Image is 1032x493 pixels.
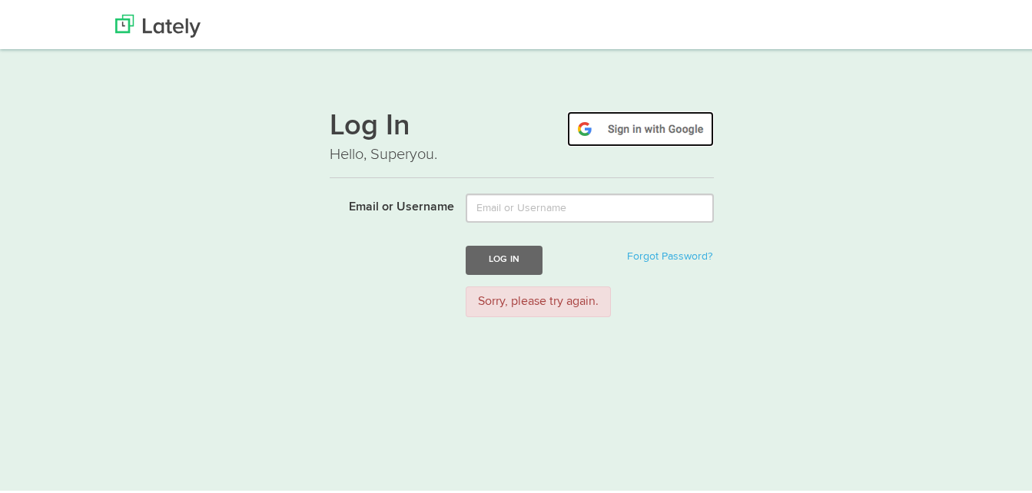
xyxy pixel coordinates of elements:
[466,243,543,271] button: Log In
[330,108,714,141] h1: Log In
[627,248,712,259] a: Forgot Password?
[318,190,454,213] label: Email or Username
[466,190,714,220] input: Email or Username
[567,108,714,144] img: google-signin.png
[330,141,714,163] p: Hello, Superyou.
[466,283,611,315] div: Sorry, please try again.
[115,12,201,35] img: Lately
